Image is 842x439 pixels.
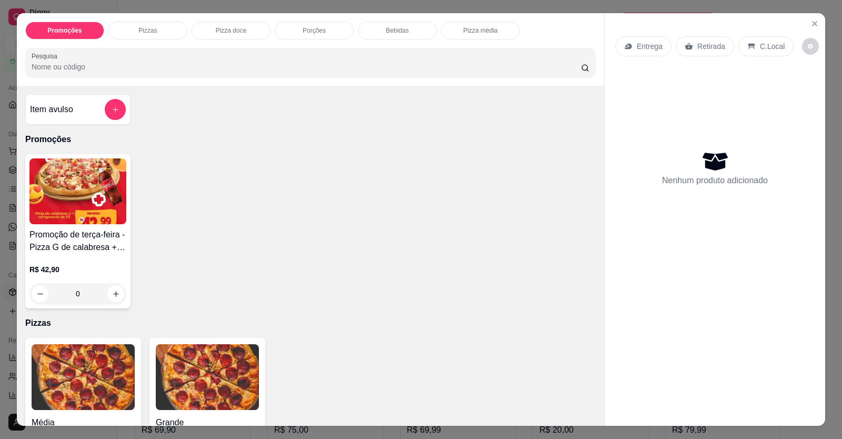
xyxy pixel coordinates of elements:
[25,133,596,146] p: Promoções
[806,15,823,32] button: Close
[216,26,247,35] p: Pizza doce
[32,62,581,72] input: Pesquisa
[662,174,768,187] p: Nenhum produto adicionado
[29,228,126,254] h4: Promoção de terça-feira - Pizza G de calabresa + refrigerante de 1/5
[760,41,785,52] p: C.Local
[463,26,497,35] p: Pizza média
[25,317,596,330] p: Pizzas
[32,52,61,61] label: Pesquisa
[32,285,48,302] button: decrease-product-quantity
[386,26,408,35] p: Bebidas
[29,264,126,275] p: R$ 42,90
[30,103,73,116] h4: Item avulso
[32,344,135,410] img: product-image
[138,26,157,35] p: Pizzas
[697,41,725,52] p: Retirada
[107,285,124,302] button: increase-product-quantity
[802,38,819,55] button: decrease-product-quantity
[156,344,259,410] img: product-image
[637,41,663,52] p: Entrega
[105,99,126,120] button: add-separate-item
[32,416,135,429] h4: Média
[47,26,82,35] p: Promoções
[156,416,259,429] h4: Grande
[303,26,326,35] p: Porções
[29,158,126,224] img: product-image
